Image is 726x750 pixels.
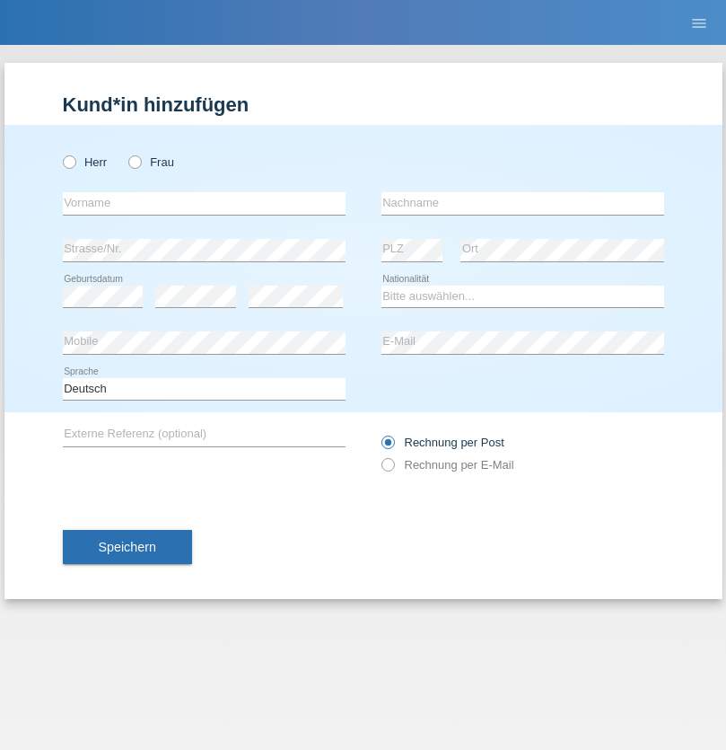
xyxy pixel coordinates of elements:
a: menu [681,17,717,28]
input: Rechnung per E-Mail [381,458,393,481]
label: Herr [63,155,108,169]
label: Rechnung per Post [381,436,504,449]
input: Rechnung per Post [381,436,393,458]
input: Herr [63,155,74,167]
label: Frau [128,155,174,169]
i: menu [690,14,708,32]
input: Frau [128,155,140,167]
label: Rechnung per E-Mail [381,458,514,472]
button: Speichern [63,530,192,564]
span: Speichern [99,540,156,554]
h1: Kund*in hinzufügen [63,93,664,116]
